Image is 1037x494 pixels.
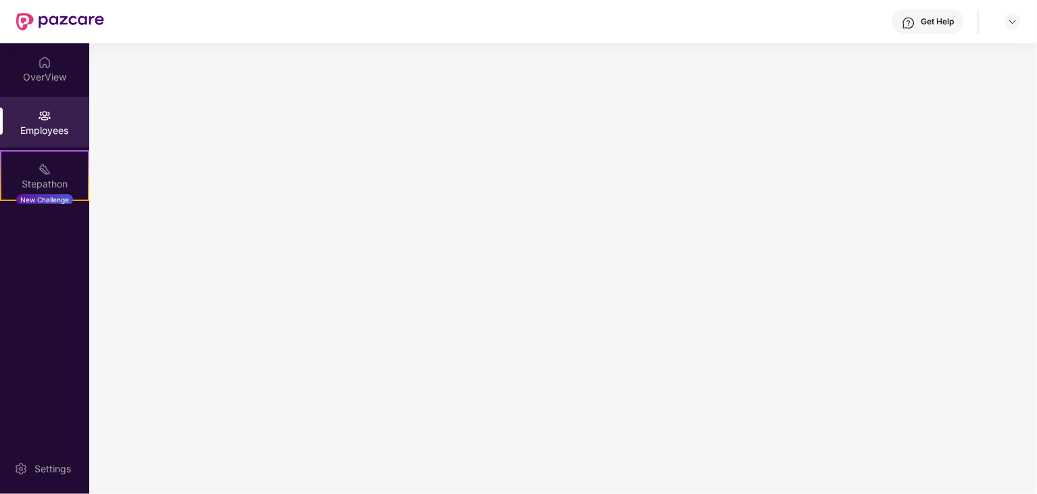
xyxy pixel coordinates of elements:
[38,55,51,69] img: svg+xml;base64,PHN2ZyBpZD0iSG9tZSIgeG1sbnM9Imh0dHA6Ly93d3cudzMub3JnLzIwMDAvc3ZnIiB3aWR0aD0iMjAiIG...
[921,16,954,27] div: Get Help
[1,177,88,191] div: Stepathon
[30,462,75,476] div: Settings
[1007,16,1018,27] img: svg+xml;base64,PHN2ZyBpZD0iRHJvcGRvd24tMzJ4MzIiIHhtbG5zPSJodHRwOi8vd3d3LnczLm9yZy8yMDAwL3N2ZyIgd2...
[38,109,51,122] img: svg+xml;base64,PHN2ZyBpZD0iRW1wbG95ZWVzIiB4bWxucz0iaHR0cDovL3d3dy53My5vcmcvMjAwMC9zdmciIHdpZHRoPS...
[16,194,73,205] div: New Challenge
[14,462,28,476] img: svg+xml;base64,PHN2ZyBpZD0iU2V0dGluZy0yMHgyMCIgeG1sbnM9Imh0dHA6Ly93d3cudzMub3JnLzIwMDAvc3ZnIiB3aW...
[16,13,104,30] img: New Pazcare Logo
[38,162,51,176] img: svg+xml;base64,PHN2ZyB4bWxucz0iaHR0cDovL3d3dy53My5vcmcvMjAwMC9zdmciIHdpZHRoPSIyMSIgaGVpZ2h0PSIyMC...
[902,16,915,30] img: svg+xml;base64,PHN2ZyBpZD0iSGVscC0zMngzMiIgeG1sbnM9Imh0dHA6Ly93d3cudzMub3JnLzIwMDAvc3ZnIiB3aWR0aD...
